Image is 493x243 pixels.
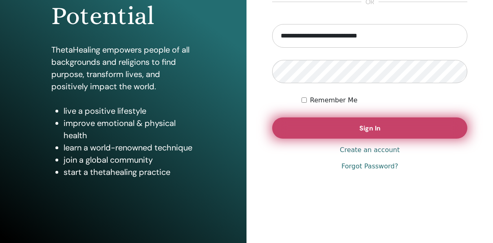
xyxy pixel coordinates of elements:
a: Create an account [340,145,400,155]
span: Sign In [359,124,381,133]
li: learn a world-renowned technique [64,141,195,154]
div: Keep me authenticated indefinitely or until I manually logout [302,95,467,105]
li: join a global community [64,154,195,166]
li: start a thetahealing practice [64,166,195,178]
p: ThetaHealing empowers people of all backgrounds and religions to find purpose, transform lives, a... [51,44,195,93]
a: Forgot Password? [341,161,398,171]
label: Remember Me [310,95,358,105]
li: live a positive lifestyle [64,105,195,117]
button: Sign In [272,117,467,139]
li: improve emotional & physical health [64,117,195,141]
